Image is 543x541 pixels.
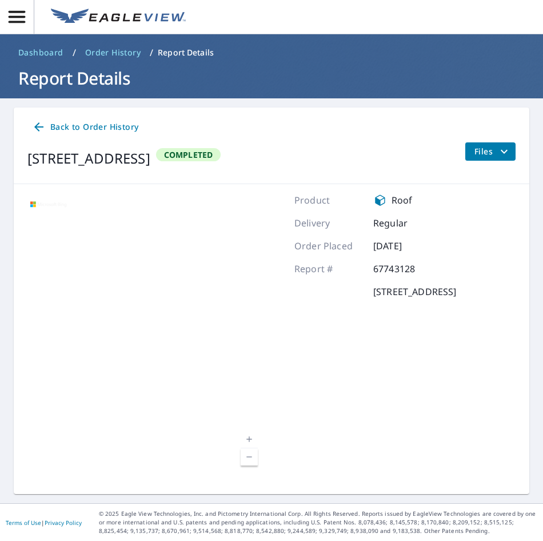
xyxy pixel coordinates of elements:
a: Terms of Use [6,519,41,527]
p: Order Placed [294,239,363,253]
a: Dashboard [14,43,68,62]
a: Current Level 17, Zoom Out [241,448,258,466]
p: Product [294,193,363,207]
p: [DATE] [373,239,442,253]
span: Back to Order History [32,120,138,134]
p: [STREET_ADDRESS] [373,285,456,299]
p: | [6,519,82,526]
h1: Report Details [14,66,529,90]
span: Completed [157,149,220,160]
img: EV Logo [51,9,186,26]
a: Order History [81,43,145,62]
p: Report Details [158,47,214,58]
span: Dashboard [18,47,63,58]
a: Current Level 17, Zoom In [241,431,258,448]
nav: breadcrumb [14,43,529,62]
span: Order History [85,47,141,58]
a: EV Logo [44,2,193,33]
li: / [150,46,153,59]
p: © 2025 Eagle View Technologies, Inc. and Pictometry International Corp. All Rights Reserved. Repo... [99,510,537,535]
span: Files [474,145,511,158]
p: 67743128 [373,262,442,276]
li: / [73,46,76,59]
a: Privacy Policy [45,519,82,527]
p: Regular [373,216,442,230]
p: Delivery [294,216,363,230]
p: Report # [294,262,363,276]
a: Back to Order History [27,117,143,138]
div: [STREET_ADDRESS] [27,148,150,169]
div: Roof [373,193,442,207]
button: filesDropdownBtn-67743128 [465,142,516,161]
